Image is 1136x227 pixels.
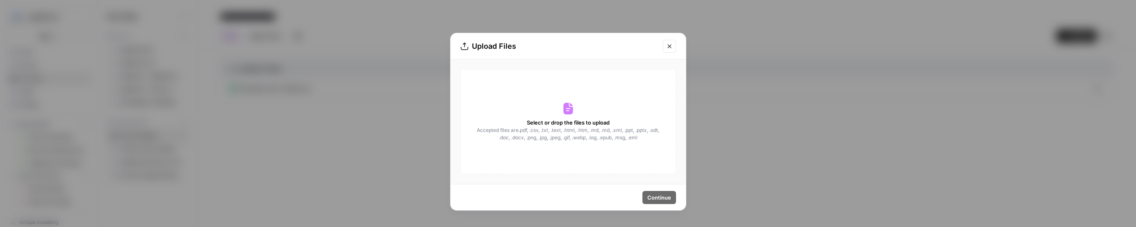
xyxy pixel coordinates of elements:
span: Continue [647,193,671,202]
div: Upload Files [460,41,658,52]
span: Select or drop the files to upload [527,118,610,127]
span: Accepted files are .pdf, .csv, .txt, .text, .html, .htm, .md, .md, .xml, .ppt, .pptx, .odt, .doc,... [476,127,660,141]
button: Continue [642,191,676,204]
button: Close modal [663,40,676,53]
